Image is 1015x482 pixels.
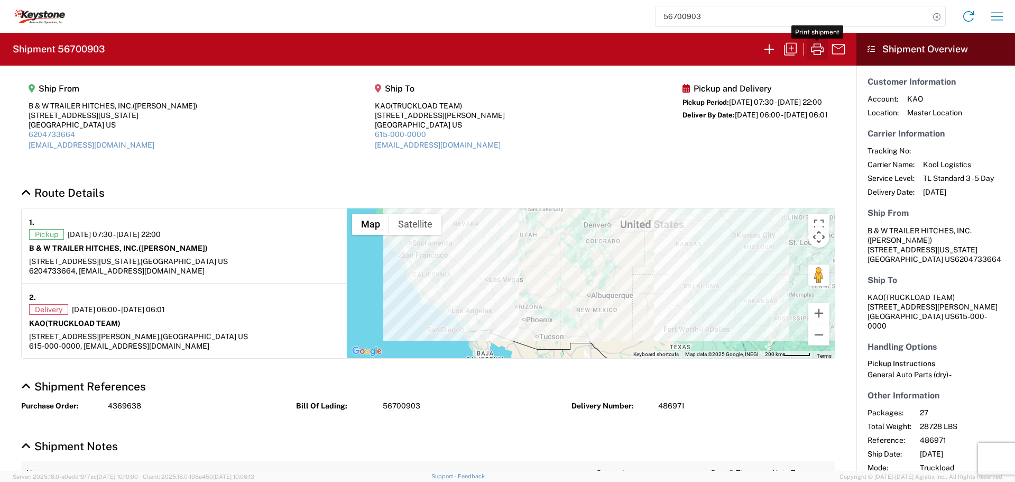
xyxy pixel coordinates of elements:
h5: Ship To [375,84,505,94]
a: Hide Details [21,186,105,199]
span: 615-000-0000 [868,312,987,330]
div: 615-000-0000, [EMAIL_ADDRESS][DOMAIN_NAME] [29,341,339,351]
span: 27 [920,408,1010,417]
span: Carrier Name: [868,160,915,169]
div: [STREET_ADDRESS][US_STATE] [29,111,197,120]
span: Reference: [868,435,911,445]
span: 486971 [920,435,1010,445]
a: Terms [817,353,832,359]
a: Open this area in Google Maps (opens a new window) [349,344,384,358]
div: [STREET_ADDRESS][PERSON_NAME] [375,111,505,120]
span: [DATE] 10:10:00 [97,474,138,480]
span: Ship Date: [868,449,911,459]
span: [STREET_ADDRESS][US_STATE], [29,257,141,266]
a: [EMAIL_ADDRESS][DOMAIN_NAME] [29,141,154,149]
div: 6204733664, [EMAIL_ADDRESS][DOMAIN_NAME] [29,266,339,276]
span: ([PERSON_NAME]) [139,244,208,252]
a: Feedback [458,473,485,479]
span: Master Location [907,108,962,117]
h5: Ship To [868,275,1004,285]
h5: Carrier Information [868,129,1004,139]
span: ([PERSON_NAME]) [868,236,932,244]
span: [DATE] [923,187,994,197]
span: [STREET_ADDRESS][US_STATE] [868,245,977,254]
span: Delivery Date: [868,187,915,197]
button: Toggle fullscreen view [808,214,829,235]
h5: Pickup and Delivery [682,84,828,94]
span: Client: 2025.18.0-198a450 [143,474,254,480]
span: Map data ©2025 Google, INEGI [685,351,759,357]
span: 200 km [765,351,783,357]
strong: Bill Of Lading: [296,401,375,411]
strong: B & W TRAILER HITCHES, INC. [29,244,208,252]
span: Pickup Period: [682,98,729,106]
span: [DATE] 07:30 - [DATE] 22:00 [68,230,161,239]
span: [DATE] 07:30 - [DATE] 22:00 [729,98,822,106]
img: Google [349,344,384,358]
a: Hide Details [21,380,146,393]
h5: Ship From [29,84,197,94]
span: (TRUCKLOAD TEAM) [45,319,121,328]
span: [STREET_ADDRESS][PERSON_NAME], [29,332,161,341]
span: 486971 [658,401,685,411]
button: Zoom out [808,324,829,345]
button: Zoom in [808,303,829,324]
a: [EMAIL_ADDRESS][DOMAIN_NAME] [375,141,501,149]
span: KAO [907,94,962,104]
input: Shipment, tracking or reference number [656,6,929,26]
a: 6204733664 [29,130,75,139]
span: Pickup [29,229,64,240]
strong: 1. [29,216,34,229]
button: Keyboard shortcuts [633,351,679,358]
h6: Pickup Instructions [868,359,1004,368]
span: TL Standard 3 - 5 Day [923,174,994,183]
button: Drag Pegman onto the map to open Street View [808,265,829,286]
h5: Handling Options [868,342,1004,352]
button: Map camera controls [808,226,829,248]
button: Show satellite imagery [389,214,441,235]
h5: Customer Information [868,77,1004,87]
strong: 2. [29,291,36,304]
button: Show street map [352,214,389,235]
div: [GEOGRAPHIC_DATA] US [375,120,505,130]
div: KAO [375,101,505,111]
span: KAO [STREET_ADDRESS][PERSON_NAME] [868,293,998,311]
span: Account: [868,94,899,104]
h2: Shipment 56700903 [13,43,105,56]
span: Mode: [868,463,911,472]
span: 56700903 [383,401,420,411]
h5: Other Information [868,390,1004,401]
span: Packages: [868,408,911,417]
span: Service Level: [868,174,915,183]
span: Copyright © [DATE]-[DATE] Agistix Inc., All Rights Reserved [839,472,1002,481]
span: [DATE] 06:00 - [DATE] 06:01 [72,305,165,314]
span: Location: [868,108,899,117]
span: 28728 LBS [920,422,1010,431]
span: Deliver By Date: [682,111,735,119]
span: Kool Logistics [923,160,994,169]
strong: KAO [29,319,121,328]
address: [GEOGRAPHIC_DATA] US [868,226,1004,264]
span: Truckload [920,463,1010,472]
span: (TRUCKLOAD TEAM) [883,293,955,302]
div: [GEOGRAPHIC_DATA] US [29,120,197,130]
span: Server: 2025.18.0-a0edd1917ac [13,474,138,480]
a: 615-000-0000 [375,130,426,139]
address: [GEOGRAPHIC_DATA] US [868,293,1004,331]
span: Tracking No: [868,146,915,156]
h5: Ship From [868,208,1004,218]
span: Delivery [29,304,68,315]
span: ([PERSON_NAME]) [133,102,197,110]
span: B & W TRAILER HITCHES, INC. [868,226,972,235]
strong: Purchase Order: [21,401,100,411]
div: General Auto Parts (dry) - [868,370,1004,379]
span: [GEOGRAPHIC_DATA] US [141,257,228,266]
span: [GEOGRAPHIC_DATA] US [161,332,248,341]
a: Hide Details [21,440,118,453]
span: Total Weight: [868,422,911,431]
div: B & W TRAILER HITCHES, INC. [29,101,197,111]
span: [DATE] 10:06:13 [213,474,254,480]
span: 4369638 [108,401,141,411]
a: Support [431,473,458,479]
span: (TRUCKLOAD TEAM) [391,102,462,110]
